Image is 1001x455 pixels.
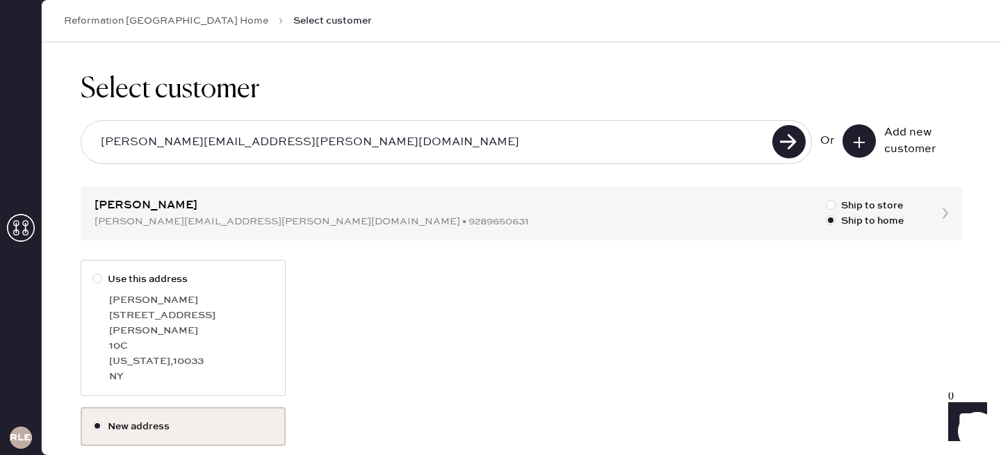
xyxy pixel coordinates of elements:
[92,419,274,434] label: New address
[109,338,274,354] div: 10C
[826,213,904,229] label: Ship to home
[884,124,954,158] div: Add new customer
[293,14,372,28] span: Select customer
[109,292,274,308] div: [PERSON_NAME]
[820,133,834,149] div: Or
[935,392,995,452] iframe: Front Chat
[64,14,268,28] a: Reformation [GEOGRAPHIC_DATA] Home
[826,198,904,213] label: Ship to store
[109,354,274,369] div: [US_STATE] , 10033
[92,272,274,287] label: Use this address
[109,369,274,384] div: NY
[10,433,32,442] h3: RLESA
[109,308,274,338] div: [STREET_ADDRESS][PERSON_NAME]
[81,73,962,106] h1: Select customer
[90,126,768,158] input: Search by email or phone number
